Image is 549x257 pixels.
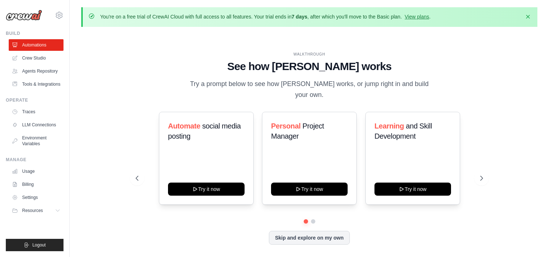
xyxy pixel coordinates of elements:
[9,52,63,64] a: Crew Studio
[271,122,324,140] span: Project Manager
[9,192,63,203] a: Settings
[269,231,350,245] button: Skip and explore on my own
[100,13,431,20] p: You're on a free trial of CrewAI Cloud with full access to all features. Your trial ends in , aft...
[6,10,42,21] img: Logo
[32,242,46,248] span: Logout
[168,122,200,130] span: Automate
[374,122,404,130] span: Learning
[271,122,300,130] span: Personal
[9,78,63,90] a: Tools & Integrations
[168,122,241,140] span: social media posting
[188,79,431,100] p: Try a prompt below to see how [PERSON_NAME] works, or jump right in and build your own.
[374,183,451,196] button: Try it now
[9,106,63,118] a: Traces
[6,97,63,103] div: Operate
[374,122,432,140] span: and Skill Development
[9,65,63,77] a: Agents Repository
[6,239,63,251] button: Logout
[136,60,483,73] h1: See how [PERSON_NAME] works
[9,119,63,131] a: LLM Connections
[9,39,63,51] a: Automations
[9,132,63,150] a: Environment Variables
[136,52,483,57] div: WALKTHROUGH
[271,183,348,196] button: Try it now
[6,157,63,163] div: Manage
[291,14,307,20] strong: 7 days
[9,166,63,177] a: Usage
[22,208,43,213] span: Resources
[9,205,63,216] button: Resources
[6,30,63,36] div: Build
[168,183,245,196] button: Try it now
[9,179,63,190] a: Billing
[405,14,429,20] a: View plans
